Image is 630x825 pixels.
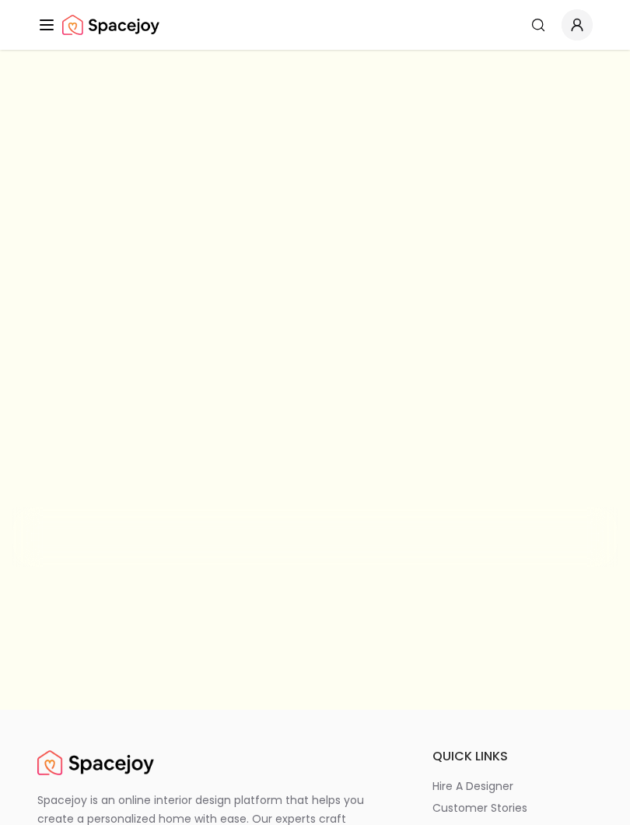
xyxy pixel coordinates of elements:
p: customer stories [432,800,527,816]
img: Spacejoy Logo [37,747,154,778]
a: Spacejoy [62,9,159,40]
p: hire a designer [432,778,513,794]
a: hire a designer [432,778,593,794]
img: Spacejoy Logo [62,9,159,40]
h6: quick links [432,747,593,766]
a: Spacejoy [37,747,154,778]
a: customer stories [432,800,593,816]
